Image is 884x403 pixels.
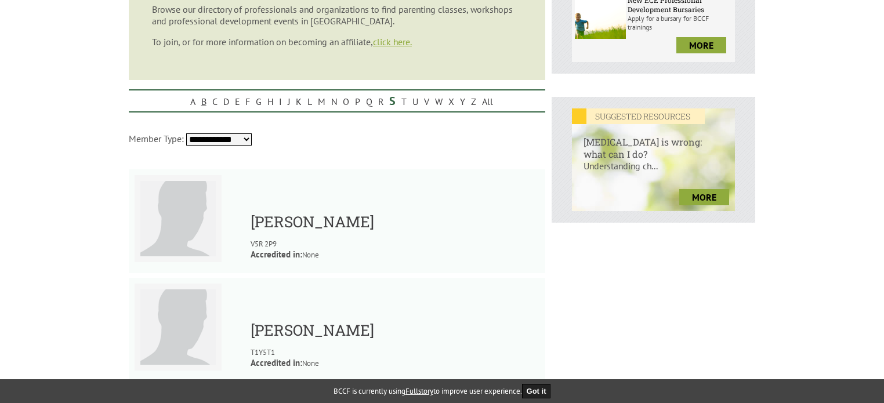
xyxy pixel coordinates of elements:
[432,93,445,110] a: W
[522,384,551,398] button: Got it
[251,357,302,368] strong: Accredited in:
[220,93,232,110] a: D
[445,93,457,110] a: X
[375,93,386,110] a: R
[242,93,253,110] a: F
[152,3,522,27] p: Browse our directory of professionals and organizations to find parenting classes, workshops and ...
[405,386,433,396] a: Fullstory
[293,93,305,110] a: K
[187,93,198,110] a: A
[457,93,468,110] a: Y
[251,357,540,368] p: None
[410,93,421,110] a: U
[315,93,328,110] a: M
[253,93,265,110] a: G
[198,93,209,110] a: B
[572,108,705,124] em: SUGGESTED RESOURCES
[468,93,479,110] a: Z
[232,93,242,110] a: E
[628,14,732,31] p: Apply for a bursary for BCCF trainings
[363,93,375,110] a: Q
[676,37,726,53] a: more
[251,249,540,260] p: None
[386,90,398,111] a: S
[251,320,374,340] a: [PERSON_NAME]
[140,289,227,376] img: NIcholas Senyonjo
[398,93,410,110] a: T
[251,212,374,231] a: [PERSON_NAME]
[251,239,277,249] span: V5R 2P9
[251,249,302,260] strong: Accredited in:
[572,160,735,183] p: Understanding ch...
[572,124,735,160] h6: [MEDICAL_DATA] is wrong: what can I do?
[251,347,275,357] span: T1Y5T1
[305,93,315,110] a: L
[340,93,352,110] a: O
[352,93,363,110] a: P
[285,93,293,110] a: J
[140,181,227,268] img: Romy Senghera
[265,93,276,110] a: H
[479,93,496,110] a: All
[679,189,729,205] a: more
[421,93,432,110] a: V
[152,36,522,48] p: To join, or for more information on becoming an affiliate,
[373,36,412,48] a: click here.
[276,93,285,110] a: I
[209,93,220,110] a: C
[129,133,184,144] span: Member Type:
[328,93,340,110] a: N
